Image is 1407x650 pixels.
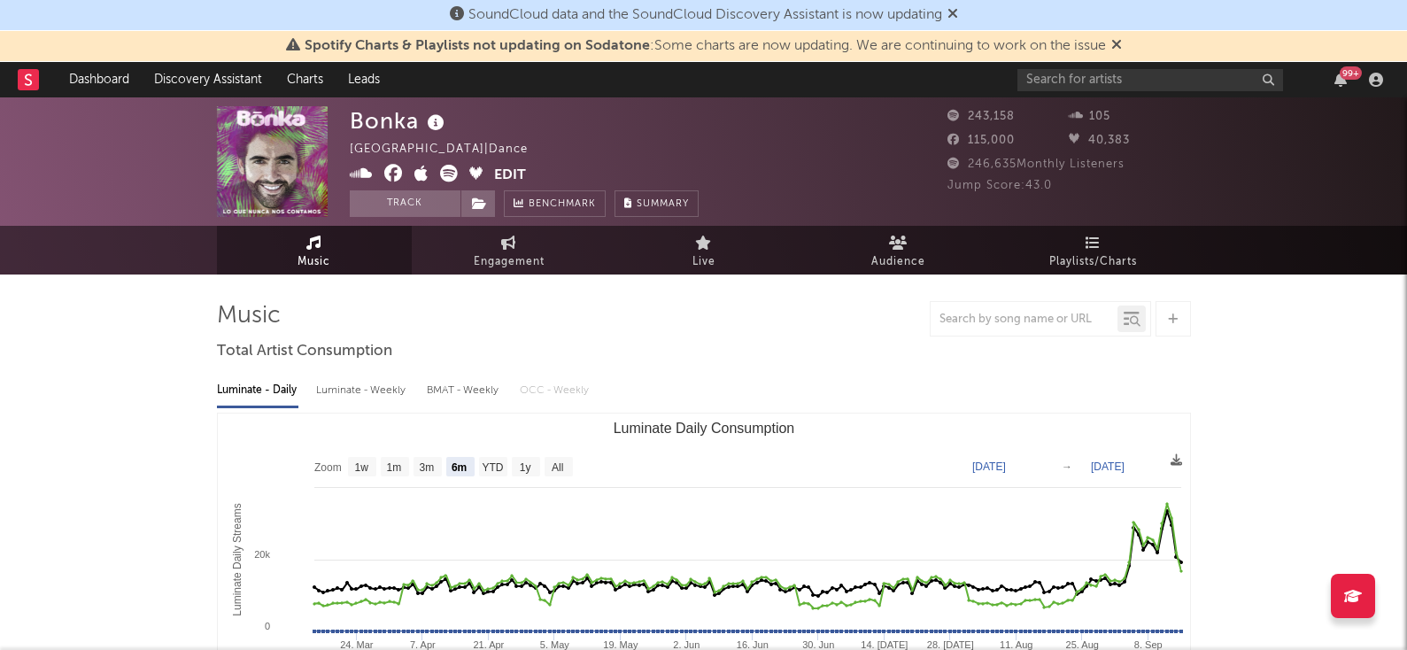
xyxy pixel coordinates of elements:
span: Engagement [474,251,545,273]
span: 115,000 [947,135,1015,146]
div: 99 + [1340,66,1362,80]
button: Track [350,190,460,217]
text: 2. Jun [673,639,700,650]
span: Music [298,251,330,273]
span: SoundCloud data and the SoundCloud Discovery Assistant is now updating [468,8,942,22]
div: Bonka [350,106,449,135]
text: 20k [254,549,270,560]
a: Leads [336,62,392,97]
text: 19. May [603,639,638,650]
text: 21. Apr [473,639,504,650]
button: 99+ [1334,73,1347,87]
span: Spotify Charts & Playlists not updating on Sodatone [305,39,650,53]
text: [DATE] [972,460,1006,473]
text: 5. May [539,639,569,650]
span: Audience [871,251,925,273]
text: 7. Apr [410,639,436,650]
text: Luminate Daily Streams [231,503,244,615]
text: 8. Sep [1133,639,1162,650]
a: Engagement [412,226,607,275]
text: 16. Jun [736,639,768,650]
div: Luminate - Weekly [316,375,409,406]
span: 40,383 [1069,135,1130,146]
a: Benchmark [504,190,606,217]
span: Playlists/Charts [1049,251,1137,273]
text: 25. Aug [1065,639,1098,650]
span: Live [692,251,715,273]
text: 14. [DATE] [861,639,908,650]
a: Audience [801,226,996,275]
text: Zoom [314,461,342,474]
a: Discovery Assistant [142,62,274,97]
text: YTD [482,461,503,474]
span: Dismiss [1111,39,1122,53]
button: Summary [615,190,699,217]
text: Luminate Daily Consumption [613,421,794,436]
text: 1w [354,461,368,474]
span: Jump Score: 43.0 [947,180,1052,191]
input: Search by song name or URL [931,313,1117,327]
text: 6m [451,461,466,474]
text: 3m [419,461,434,474]
text: 24. Mar [340,639,374,650]
text: → [1062,460,1072,473]
a: Playlists/Charts [996,226,1191,275]
text: 30. Jun [802,639,834,650]
div: BMAT - Weekly [427,375,502,406]
span: Dismiss [947,8,958,22]
a: Charts [274,62,336,97]
div: [GEOGRAPHIC_DATA] | Dance [350,139,548,160]
a: Music [217,226,412,275]
span: Benchmark [529,194,596,215]
text: 1m [386,461,401,474]
text: All [551,461,562,474]
text: 0 [264,621,269,631]
div: Luminate - Daily [217,375,298,406]
span: 243,158 [947,111,1015,122]
span: : Some charts are now updating. We are continuing to work on the issue [305,39,1106,53]
button: Edit [494,165,526,187]
input: Search for artists [1017,69,1283,91]
text: 28. [DATE] [926,639,973,650]
text: 11. Aug [1000,639,1032,650]
span: 105 [1069,111,1110,122]
text: 1y [519,461,530,474]
span: 246,635 Monthly Listeners [947,159,1125,170]
text: [DATE] [1091,460,1125,473]
span: Total Artist Consumption [217,341,392,362]
span: Summary [637,199,689,209]
a: Dashboard [57,62,142,97]
a: Live [607,226,801,275]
